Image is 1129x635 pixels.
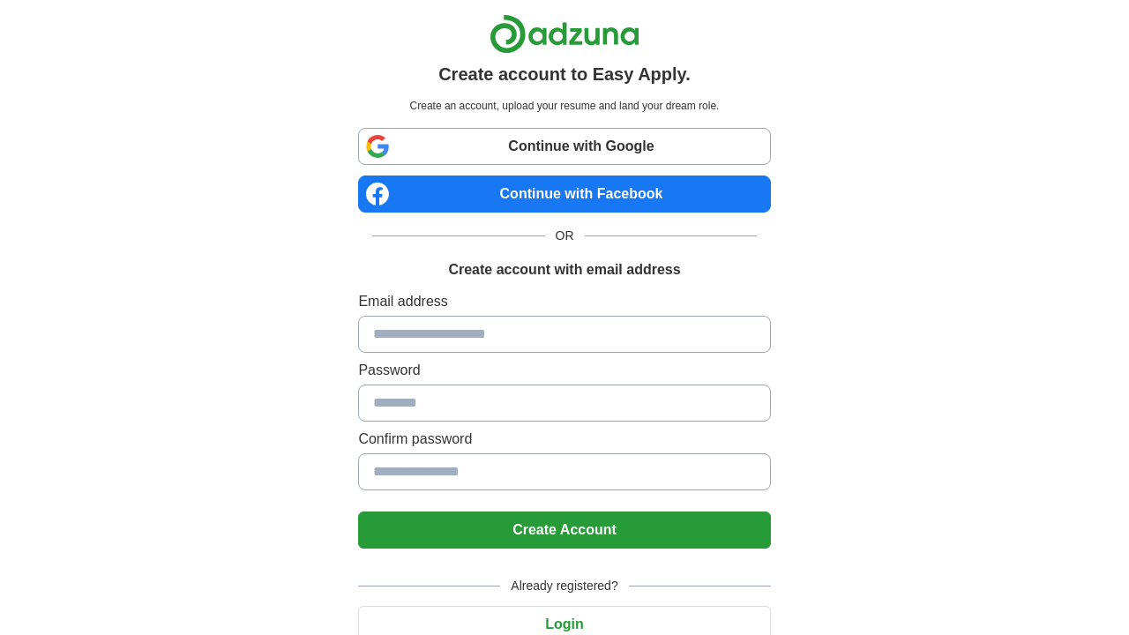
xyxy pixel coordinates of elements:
[358,176,770,213] a: Continue with Facebook
[490,14,639,54] img: Adzuna logo
[438,61,691,87] h1: Create account to Easy Apply.
[500,577,628,595] span: Already registered?
[362,98,766,114] p: Create an account, upload your resume and land your dream role.
[358,360,770,381] label: Password
[358,429,770,450] label: Confirm password
[448,259,680,280] h1: Create account with email address
[545,227,585,245] span: OR
[358,512,770,549] button: Create Account
[358,616,770,631] a: Login
[358,128,770,165] a: Continue with Google
[358,291,770,312] label: Email address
